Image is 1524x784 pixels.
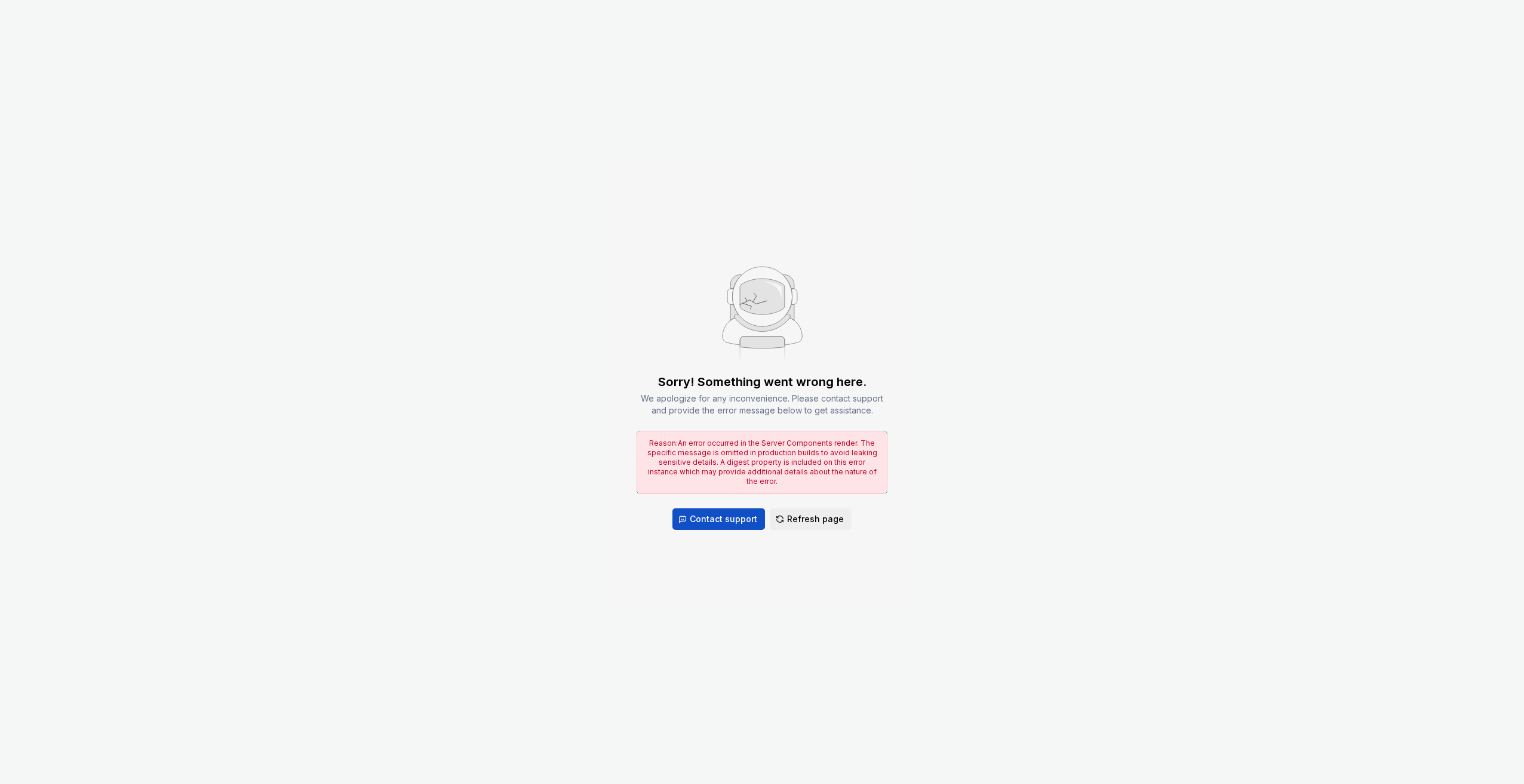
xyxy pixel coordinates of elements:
[637,393,887,416] div: We apologize for any inconvenience. Please contact support and provide the error message below to...
[647,439,877,486] span: Reason: An error occurred in the Server Components render. The specific message is omitted in pro...
[770,508,852,530] button: Refresh page
[787,513,844,525] span: Refresh page
[672,508,765,530] button: Contact support
[658,374,867,390] div: Sorry! Something went wrong here.
[690,513,757,525] span: Contact support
